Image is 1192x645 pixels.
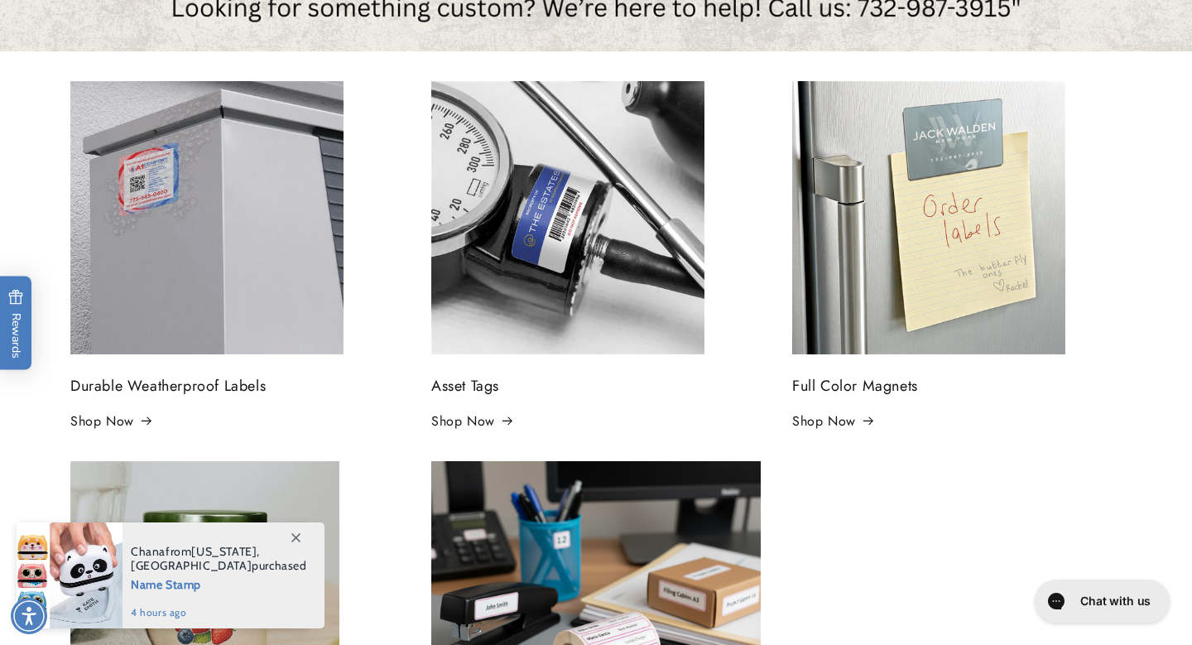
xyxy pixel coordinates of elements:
iframe: Gorgias live chat messenger [1026,574,1175,628]
a: Shop Now [70,410,151,434]
img: Durable Weatherproof Labels [70,81,344,354]
img: Asset Tags [431,81,704,354]
span: from , purchased [131,545,307,573]
span: 4 hours ago [131,605,307,620]
a: Asset Tags [431,375,499,397]
span: [GEOGRAPHIC_DATA] [131,558,252,573]
span: Name Stamp [131,573,307,594]
a: Full Color Magnets [792,375,918,397]
img: Full Color Magnets [792,81,1065,354]
span: [US_STATE] [191,544,257,559]
a: Shop Now [792,410,872,434]
span: Rewards [8,289,24,358]
span: Chana [131,544,166,559]
a: Durable Weatherproof Labels [70,375,266,397]
div: Accessibility Menu [11,598,47,634]
a: Shop Now [431,410,512,434]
